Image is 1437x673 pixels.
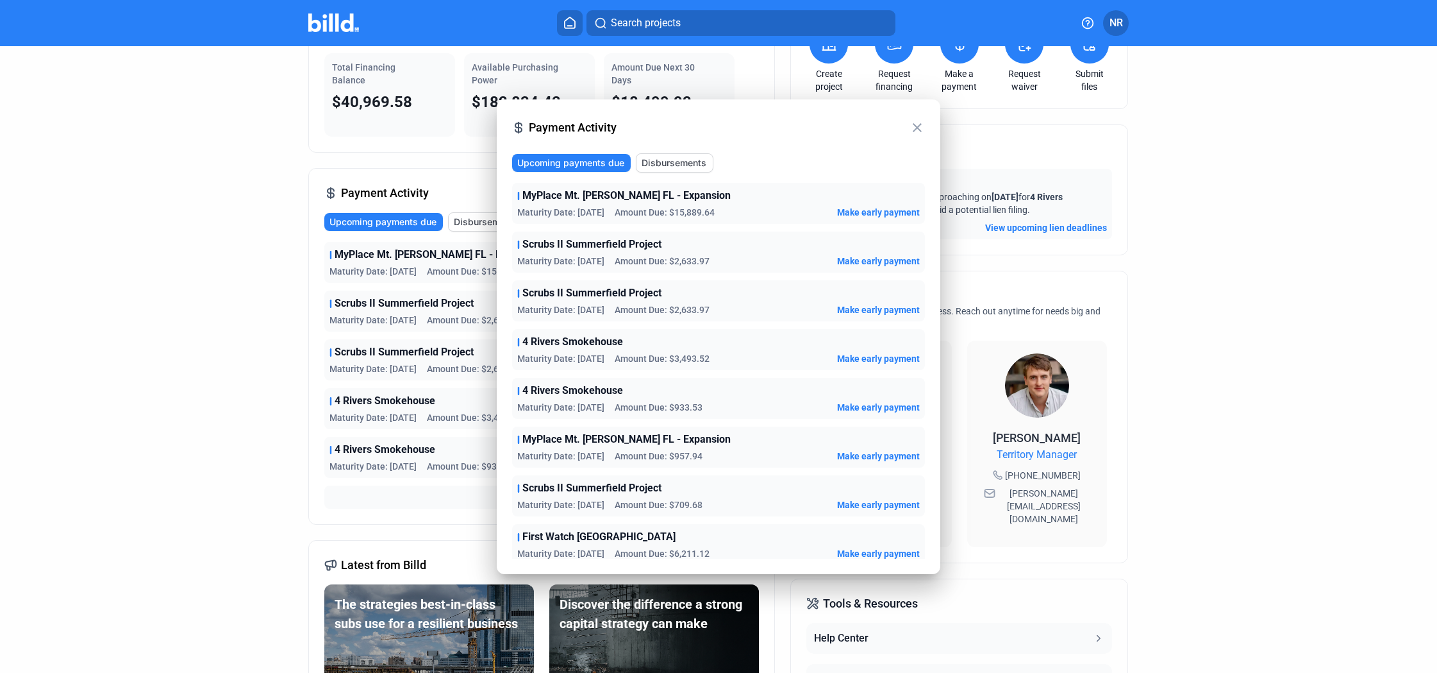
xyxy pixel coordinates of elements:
span: Amount Due: $957.94 [615,450,702,463]
button: Make early payment [837,255,920,268]
button: Make early payment [837,303,920,316]
span: Amount Due: $2,633.97 [615,255,710,268]
button: Upcoming payments due [512,154,631,172]
span: First Watch [GEOGRAPHIC_DATA] [522,529,676,545]
span: Maturity Date: [DATE] [517,206,604,219]
span: Amount Due: $2,633.97 [615,303,710,316]
span: 4 Rivers Smokehouse [522,383,623,398]
span: Maturity Date: [DATE] [517,303,604,316]
button: Disbursements [636,153,713,173]
span: Maturity Date: [DATE] [517,498,604,511]
mat-icon: close [910,120,925,135]
button: Make early payment [837,547,920,560]
span: Amount Due: $933.53 [615,401,702,414]
button: Make early payment [837,498,920,511]
button: Make early payment [837,352,920,365]
button: Make early payment [837,401,920,414]
span: 4 Rivers Smokehouse [522,334,623,350]
span: Maturity Date: [DATE] [517,255,604,268]
span: Maturity Date: [DATE] [517,401,604,414]
button: Make early payment [837,206,920,219]
span: Disbursements [642,157,706,169]
span: Payment Activity [529,119,910,137]
span: Maturity Date: [DATE] [517,352,604,365]
span: MyPlace Mt. [PERSON_NAME] FL - Expansion [522,188,731,203]
span: Maturity Date: [DATE] [517,450,604,463]
span: MyPlace Mt. [PERSON_NAME] FL - Expansion [522,432,731,447]
button: Make early payment [837,450,920,463]
span: Amount Due: $6,211.12 [615,547,710,560]
span: Scrubs II Summerfield Project [522,481,661,496]
span: Maturity Date: [DATE] [517,547,604,560]
span: Scrubs II Summerfield Project [522,237,661,252]
span: Amount Due: $15,889.64 [615,206,715,219]
span: Amount Due: $709.68 [615,498,702,511]
span: Amount Due: $3,493.52 [615,352,710,365]
span: Upcoming payments due [517,157,624,169]
span: Scrubs II Summerfield Project [522,285,661,301]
